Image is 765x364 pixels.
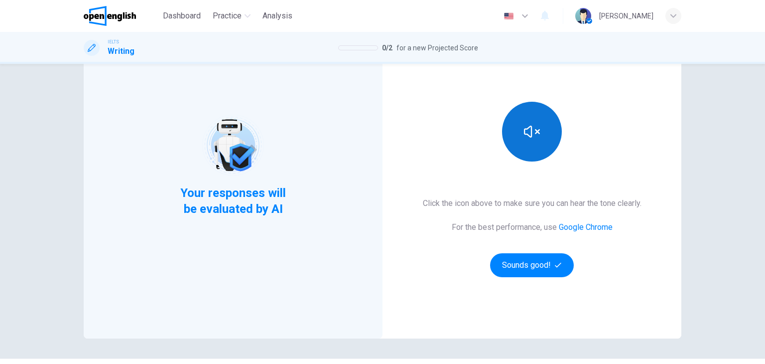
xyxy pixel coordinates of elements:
a: OpenEnglish logo [84,6,159,26]
button: Dashboard [159,7,205,25]
h6: Click the icon above to make sure you can hear the tone clearly. [423,197,641,209]
button: Practice [209,7,255,25]
span: Your responses will be evaluated by AI [173,185,294,217]
img: robot icon [201,114,264,177]
span: for a new Projected Score [396,42,478,54]
img: Profile picture [575,8,591,24]
span: IELTS [108,38,119,45]
h1: Writing [108,45,134,57]
span: Dashboard [163,10,201,22]
span: Practice [213,10,242,22]
div: [PERSON_NAME] [599,10,653,22]
a: Google Chrome [559,222,613,232]
button: Sounds good! [490,253,574,277]
button: Analysis [258,7,296,25]
span: Analysis [262,10,292,22]
img: en [503,12,515,20]
h6: For the best performance, use [452,221,613,233]
img: OpenEnglish logo [84,6,136,26]
span: 0 / 2 [382,42,392,54]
